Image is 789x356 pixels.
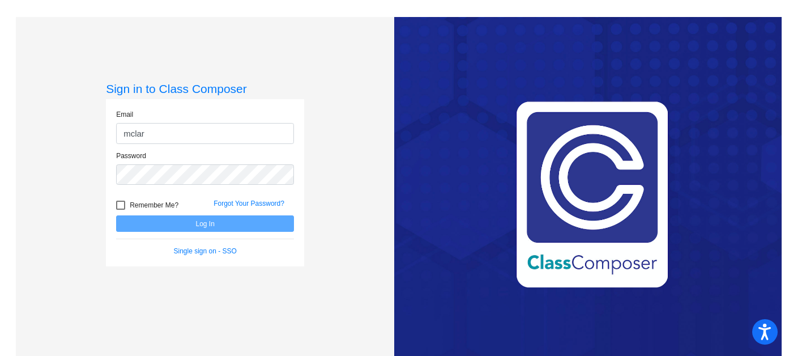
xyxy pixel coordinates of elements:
[214,200,284,207] a: Forgot Your Password?
[116,109,133,120] label: Email
[116,151,146,161] label: Password
[130,198,178,212] span: Remember Me?
[116,215,294,232] button: Log In
[173,247,236,255] a: Single sign on - SSO
[106,82,304,96] h3: Sign in to Class Composer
